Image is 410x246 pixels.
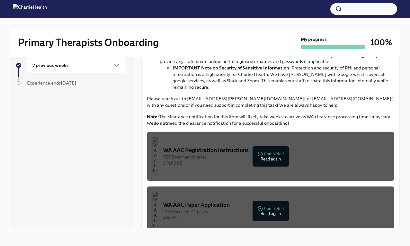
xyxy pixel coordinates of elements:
[163,201,389,209] div: WA AAC Paper Application
[18,36,159,49] h2: Primary Therapists Onboarding
[163,146,389,154] div: WA AAC Registration Instructions
[147,132,394,181] button: WA AAC Registration InstructionsPDF Document•6 pages344.66 KBCompletedRead again
[152,192,158,230] img: WA AAC Paper Application
[301,36,327,42] strong: My progress
[163,215,389,221] div: 480 KB
[147,114,159,120] strong: Note:
[173,65,394,90] li: : Protection and security of PHI and personal information is a high priority for Charlie Health. ...
[154,120,167,126] strong: do not
[370,37,392,48] h3: 100%
[163,209,389,215] div: PDF Document • 11 pages
[152,137,158,176] img: WA AAC Registration Instructions
[27,56,126,75] div: 7 previous weeks
[27,80,76,86] span: Experience ends
[160,39,394,90] li: This will prompt our team to send you the [US_STATE] Employment/Student Verification Form for sig...
[147,186,394,236] button: WA AAC Paper ApplicationPDF Document•11 pages480 KBCompletedRead again
[32,62,69,69] h6: 7 previous weeks
[13,4,47,14] img: CharlieHealth
[173,65,289,71] strong: IMPORTANT Note on Security of Sensitive Information
[163,160,389,166] div: 344.66 KB
[147,114,394,126] p: The clearance notification for this item will likely take weeks to arrive as WA clearance process...
[147,96,394,108] p: Please reach out to [EMAIL_ADDRESS][PERSON_NAME][DOMAIN_NAME]} or [EMAIL_ADDRESS][DOMAIN_NAME]} w...
[61,80,76,86] strong: [DATE]
[163,154,389,160] div: PDF Document • 6 pages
